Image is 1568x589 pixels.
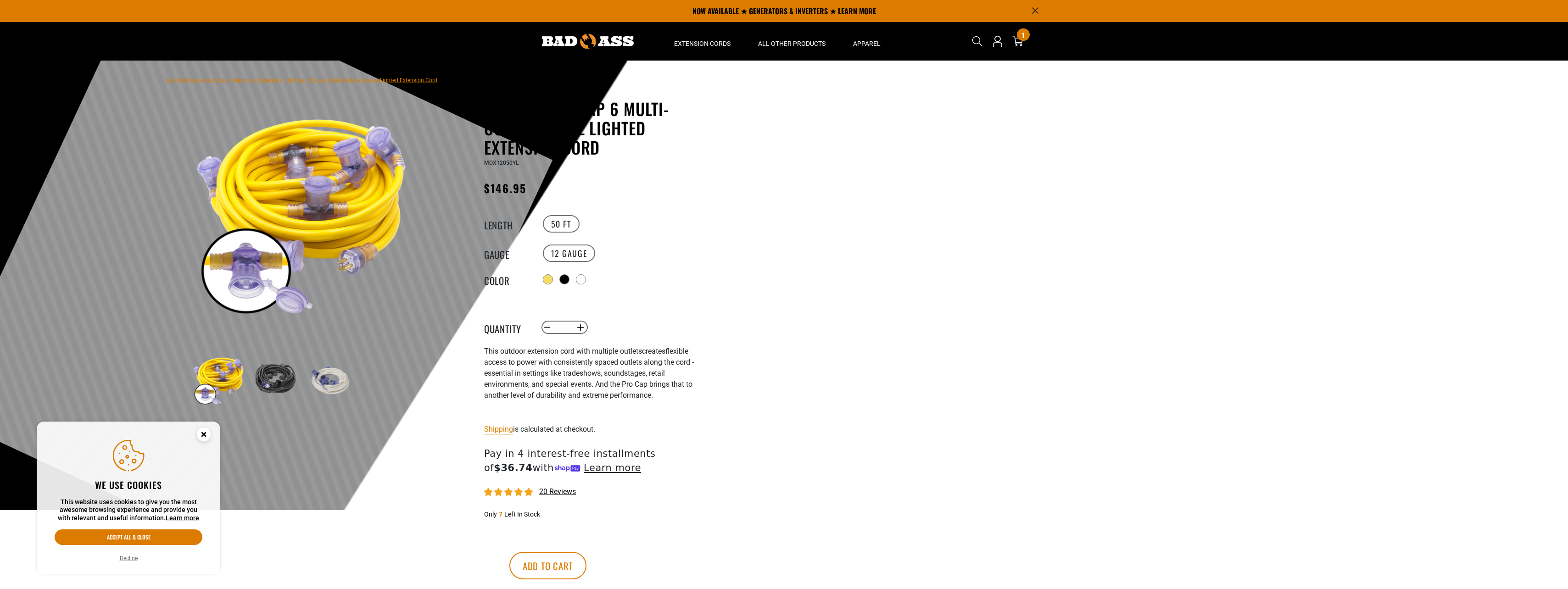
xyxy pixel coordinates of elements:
span: › [229,77,231,83]
img: yellow [192,353,246,406]
label: Quantity [484,322,530,333]
button: Accept all & close [55,529,202,545]
span: Apparel [853,39,881,48]
a: Shipping [484,425,513,433]
span: $146.95 [484,180,527,196]
span: This outdoor extension cord with multiple outlets [484,347,642,356]
span: Only [484,511,497,518]
label: 12 GAUGE [543,244,596,262]
span: 7 [499,511,502,518]
legend: Color [484,273,530,285]
label: 50 FT [543,215,580,233]
p: flexible access to power with consistently spaced outlets along the cord - essential in settings ... [484,346,709,401]
span: MOX12050YL [484,160,519,166]
span: 4.80 stars [484,488,535,497]
a: Bad Ass Extension Cords [165,77,227,83]
span: 50 Foot Pro Cap 6 Multi-Outlet Single Lighted Extension Cord [287,77,437,83]
span: Left In Stock [504,511,540,518]
aside: Cookie Consent [37,422,220,575]
h2: We use cookies [55,479,202,491]
legend: Length [484,218,530,230]
button: Add to cart [509,552,586,579]
legend: Gauge [484,247,530,259]
span: creates [642,347,665,356]
nav: breadcrumbs [165,74,437,85]
p: This website uses cookies to give you the most awesome browsing experience and provide you with r... [55,498,202,522]
summary: Search [970,34,985,49]
h1: 50 Foot Pro Cap 6 Multi-Outlet Single Lighted Extension Cord [484,99,709,157]
button: Decline [117,554,140,563]
img: white [303,353,357,406]
div: is calculated at checkout. [484,423,709,435]
span: All Other Products [758,39,826,48]
span: 1 [1022,32,1024,39]
a: Learn more [166,514,199,522]
summary: Apparel [839,22,894,61]
a: Return to Collection [233,77,281,83]
img: yellow [192,101,413,322]
span: › [283,77,285,83]
summary: All Other Products [744,22,839,61]
img: black [248,353,301,406]
span: Extension Cords [674,39,731,48]
summary: Extension Cords [660,22,744,61]
span: 20 reviews [539,487,576,496]
img: Bad Ass Extension Cords [542,34,634,49]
